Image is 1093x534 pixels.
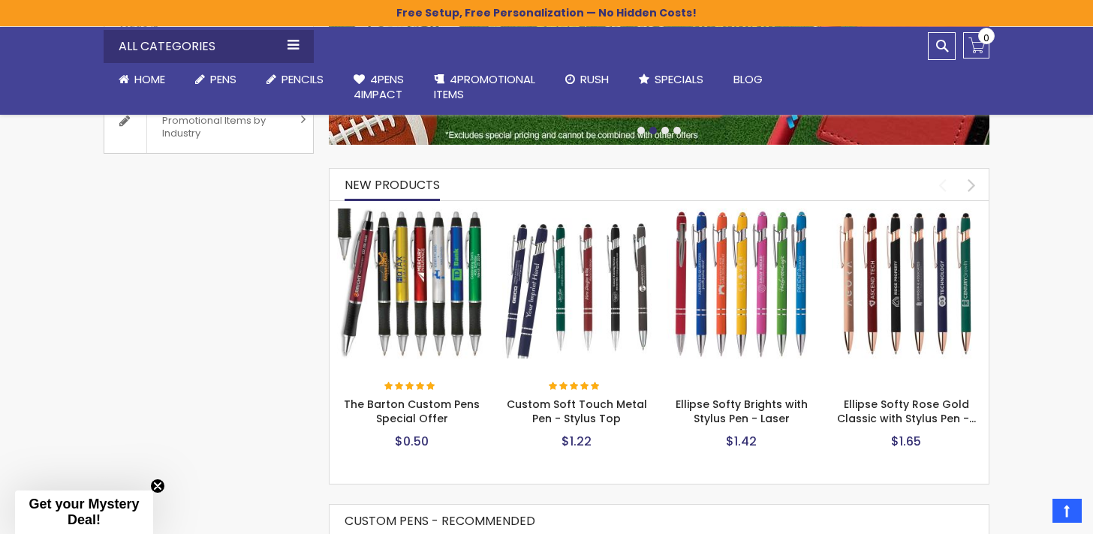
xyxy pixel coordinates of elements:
[344,397,480,426] a: The Barton Custom Pens Special Offer
[134,71,165,87] span: Home
[150,478,165,493] button: Close teaser
[837,397,976,426] a: Ellipse Softy Rose Gold Classic with Stylus Pen -…
[959,172,985,198] div: next
[550,63,624,96] a: Rush
[345,512,535,529] span: CUSTOM PENS - RECOMMENDED
[104,101,313,153] a: Promotional Items by Industry
[929,172,956,198] div: prev
[502,208,652,358] img: Custom Soft Touch Metal Pen - Stylus Top
[337,208,487,220] a: The Barton Custom Pens Special Offer
[549,382,601,392] div: 100%
[29,496,139,527] span: Get your Mystery Deal!
[718,63,778,96] a: Blog
[624,63,718,96] a: Specials
[676,397,808,426] a: Ellipse Softy Brights with Stylus Pen - Laser
[726,433,757,450] span: $1.42
[251,63,339,96] a: Pencils
[655,71,703,87] span: Specials
[507,397,647,426] a: Custom Soft Touch Metal Pen - Stylus Top
[146,101,295,153] span: Promotional Items by Industry
[345,176,440,193] span: New Products
[337,208,487,358] img: The Barton Custom Pens Special Offer
[667,208,817,220] a: Ellipse Softy Brights with Stylus Pen - Laser
[562,433,592,450] span: $1.22
[963,32,989,58] a: 0
[354,71,404,102] span: 4Pens 4impact
[733,71,763,87] span: Blog
[580,71,609,87] span: Rush
[502,208,652,220] a: Custom Soft Touch Metal Pen - Stylus Top
[180,63,251,96] a: Pens
[434,71,535,102] span: 4PROMOTIONAL ITEMS
[210,71,236,87] span: Pens
[983,31,989,45] span: 0
[15,490,153,534] div: Get your Mystery Deal!Close teaser
[104,63,180,96] a: Home
[667,208,817,358] img: Ellipse Softy Brights with Stylus Pen - Laser
[395,433,429,450] span: $0.50
[384,382,437,392] div: 100%
[104,30,314,63] div: All Categories
[419,63,550,112] a: 4PROMOTIONALITEMS
[339,63,419,112] a: 4Pens4impact
[832,208,982,358] img: Ellipse Softy Rose Gold Classic with Stylus Pen - Silver Laser
[832,208,982,220] a: Ellipse Softy Rose Gold Classic with Stylus Pen - Silver Laser
[282,71,324,87] span: Pencils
